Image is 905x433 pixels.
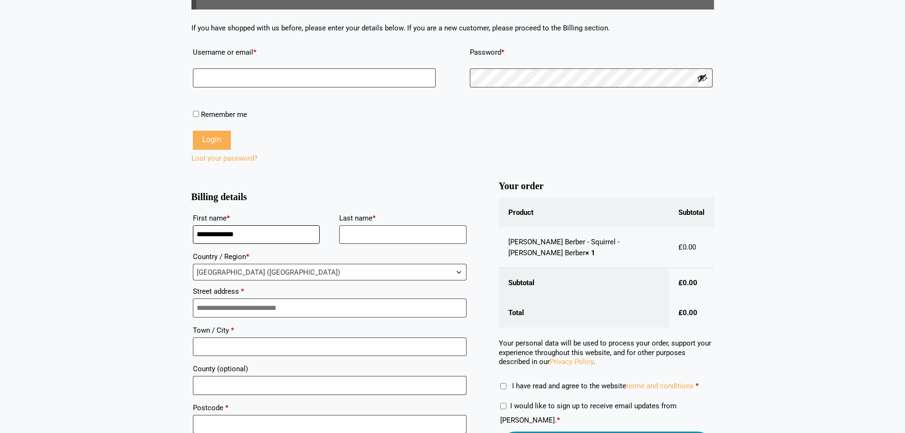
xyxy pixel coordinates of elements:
span: I have read and agree to the website [512,382,694,390]
th: Subtotal [499,268,669,298]
span: (optional) [217,365,248,373]
strong: × 1 [585,249,595,257]
bdi: 0.00 [678,279,697,287]
span: £ [678,243,683,251]
th: Total [499,298,669,328]
label: First name [193,211,320,225]
label: Street address [193,284,467,298]
button: Show password [697,73,707,83]
span: £ [678,308,683,317]
label: I would like to sign up to receive email updates from [PERSON_NAME]. [500,402,676,424]
a: Privacy Policy [550,357,593,366]
label: County [193,362,467,376]
label: Last name [339,211,467,225]
th: Product [499,198,669,228]
input: I would like to sign up to receive email updates from [PERSON_NAME]. [500,403,506,409]
button: Login [193,131,231,150]
bdi: 0.00 [678,308,697,317]
p: If you have shopped with us before, please enter your details below. If you are a new customer, p... [191,24,714,33]
a: terms and conditions [626,382,694,390]
span: Country / Region [193,264,467,280]
a: Lost your password? [191,154,257,163]
label: Password [470,45,713,59]
input: I have read and agree to the websiteterms and conditions * [500,383,506,389]
p: Your personal data will be used to process your order, support your experience throughout this we... [499,339,714,367]
label: Postcode [193,401,467,415]
abbr: required [695,382,699,390]
input: Remember me [193,111,199,117]
label: Town / City [193,323,467,337]
h3: Your order [499,184,714,188]
label: Country / Region [193,250,467,264]
label: Username or email [193,45,436,59]
span: £ [678,279,683,287]
bdi: 0.00 [678,243,696,251]
span: Remember me [201,110,247,119]
td: [PERSON_NAME] Berber - Squirrel - [PERSON_NAME] Berber [499,227,669,268]
h3: Billing details [191,195,468,199]
th: Subtotal [669,198,714,228]
span: United Kingdom (UK) [193,264,466,280]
